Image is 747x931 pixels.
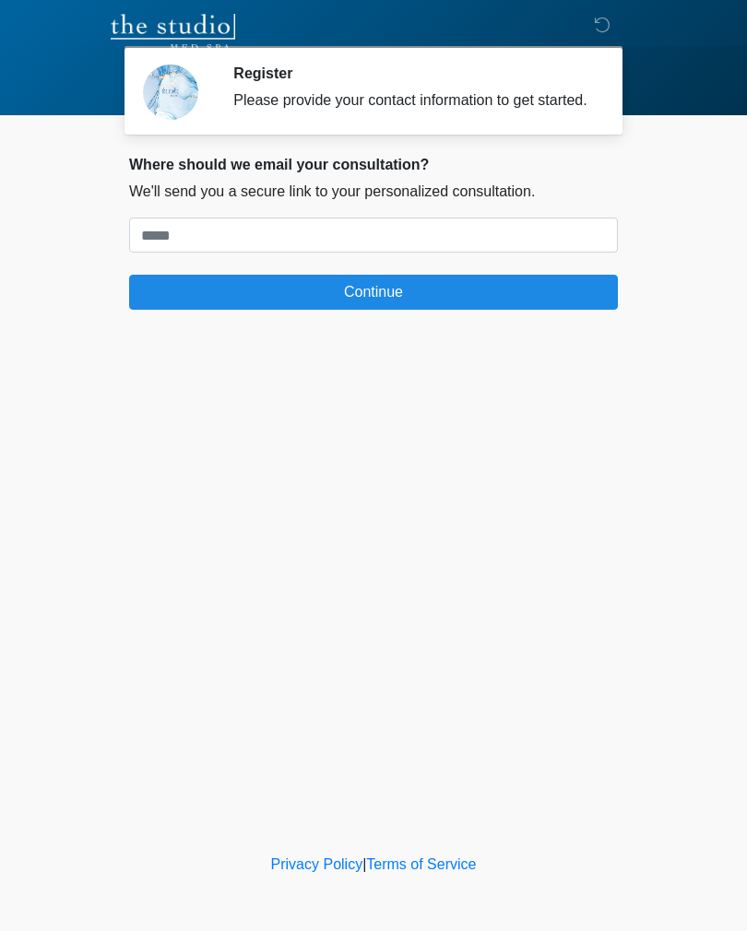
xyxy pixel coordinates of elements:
[233,65,590,82] h2: Register
[129,275,618,310] button: Continue
[362,856,366,872] a: |
[143,65,198,120] img: Agent Avatar
[129,181,618,203] p: We'll send you a secure link to your personalized consultation.
[111,14,235,51] img: The Studio Med Spa Logo
[129,156,618,173] h2: Where should we email your consultation?
[233,89,590,112] div: Please provide your contact information to get started.
[271,856,363,872] a: Privacy Policy
[366,856,476,872] a: Terms of Service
